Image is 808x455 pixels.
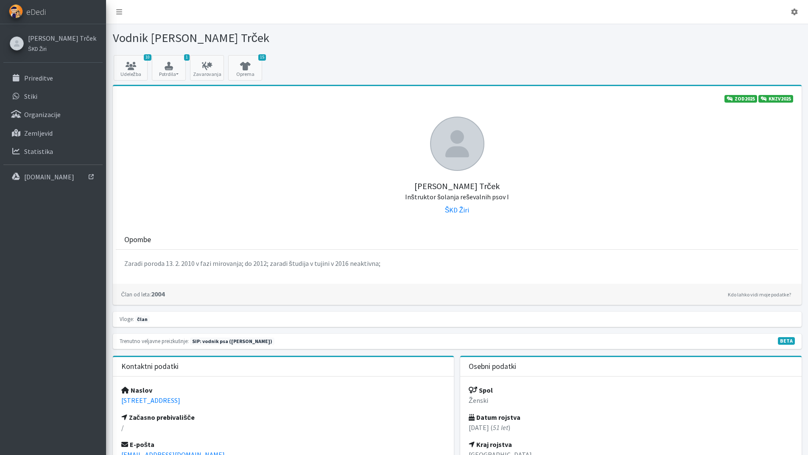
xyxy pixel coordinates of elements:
span: 10 [144,54,151,61]
span: eDedi [26,6,46,18]
small: Vloge: [120,315,134,322]
h5: [PERSON_NAME] Trček [121,171,793,201]
button: 1 Potrdila [152,55,186,81]
span: V fazi razvoja [778,337,795,345]
a: KNZV2025 [758,95,793,103]
span: 15 [258,54,266,61]
a: Zemljevid [3,125,103,142]
strong: Kraj rojstva [469,440,512,449]
p: Ženski [469,395,793,405]
p: / [121,422,446,433]
h3: Kontaktni podatki [121,362,179,371]
small: Trenutno veljavne preizkušnje: [120,338,189,344]
a: Zavarovanja [190,55,224,81]
strong: Spol [469,386,493,394]
a: [STREET_ADDRESS] [121,396,180,405]
a: [DOMAIN_NAME] [3,168,103,185]
a: 10 Udeležba [114,55,148,81]
span: Naslednja preizkušnja: pomlad 2026 [190,338,274,345]
small: Inštruktor šolanja reševalnih psov I [405,193,509,201]
strong: 2004 [121,290,165,298]
p: [DATE] ( ) [469,422,793,433]
p: Zemljevid [24,129,53,137]
p: Statistika [24,147,53,156]
h3: Osebni podatki [469,362,516,371]
a: 15 Oprema [228,55,262,81]
strong: E-pošta [121,440,155,449]
a: Organizacije [3,106,103,123]
strong: Začasno prebivališče [121,413,195,422]
a: Prireditve [3,70,103,87]
a: Statistika [3,143,103,160]
a: [PERSON_NAME] Trček [28,33,96,43]
small: ŠKD Žiri [28,45,47,52]
span: član [135,315,150,323]
a: ŠKD Žiri [28,43,96,53]
p: Zaradi poroda 13. 2. 2010 v fazi mirovanja; do 2012; zaradi študija v tujini v 2016 neaktivna; [124,258,790,268]
a: ŠKD Žiri [445,206,469,214]
a: ZOD2025 [724,95,757,103]
p: [DOMAIN_NAME] [24,173,74,181]
h1: Vodnik [PERSON_NAME] Trček [113,31,454,45]
strong: Naslov [121,386,152,394]
a: Kdo lahko vidi moje podatke? [726,290,793,300]
p: Stiki [24,92,37,100]
p: Organizacije [24,110,61,119]
small: Član od leta: [121,291,151,298]
em: 51 let [493,423,508,432]
img: eDedi [9,4,23,18]
h3: Opombe [124,235,151,244]
strong: Datum rojstva [469,413,520,422]
a: Stiki [3,88,103,105]
span: 1 [184,54,190,61]
p: Prireditve [24,74,53,82]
